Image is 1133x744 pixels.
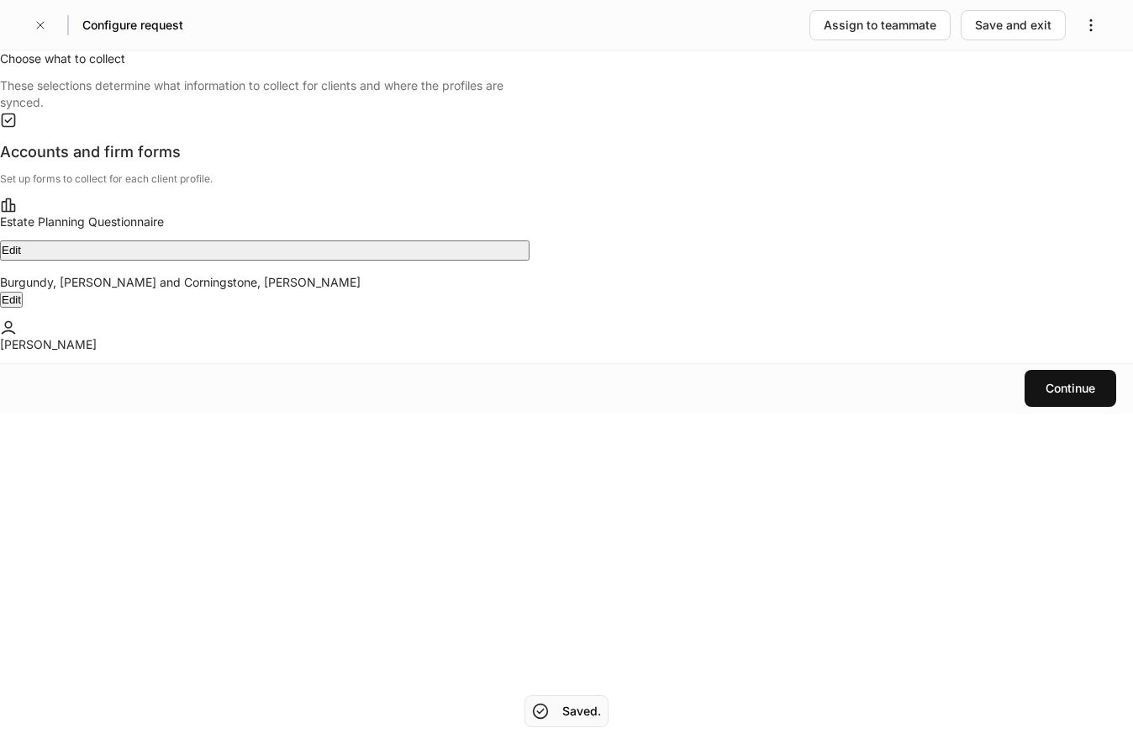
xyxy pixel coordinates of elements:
[824,17,936,34] div: Assign to teammate
[82,17,183,34] h5: Configure request
[562,703,601,720] h5: Saved.
[2,293,21,306] div: Edit
[961,10,1066,40] button: Save and exit
[975,17,1051,34] div: Save and exit
[2,242,21,259] div: Edit
[1046,380,1095,397] div: Continue
[809,10,951,40] button: Assign to teammate
[1025,370,1116,407] button: Continue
